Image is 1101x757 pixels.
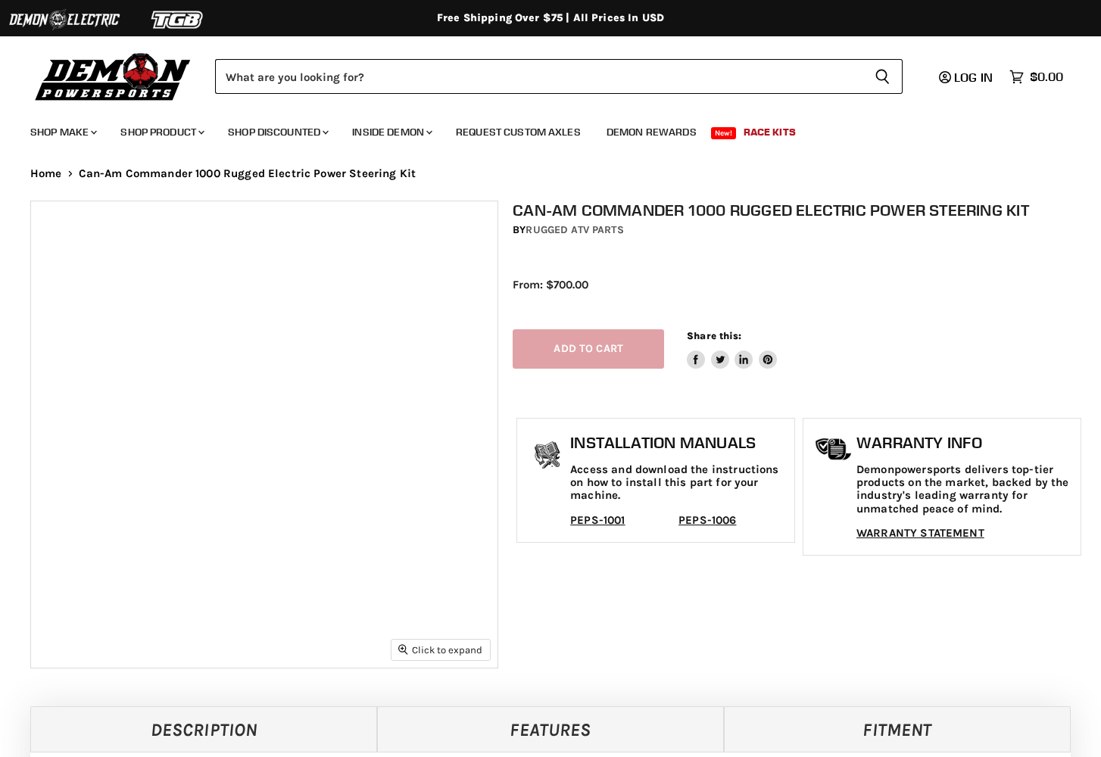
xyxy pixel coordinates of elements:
[217,117,338,148] a: Shop Discounted
[856,463,1073,516] p: Demonpowersports delivers top-tier products on the market, backed by the industry's leading warra...
[815,438,853,461] img: warranty-icon.png
[570,513,625,527] a: PEPS-1001
[513,201,1085,220] h1: Can-Am Commander 1000 Rugged Electric Power Steering Kit
[570,463,787,503] p: Access and download the instructions on how to install this part for your machine.
[444,117,592,148] a: Request Custom Axles
[687,329,777,369] aside: Share this:
[678,513,736,527] a: PEPS-1006
[687,330,741,341] span: Share this:
[377,706,724,752] a: Features
[856,434,1073,452] h1: Warranty Info
[79,167,416,180] span: Can-Am Commander 1000 Rugged Electric Power Steering Kit
[932,70,1002,84] a: Log in
[391,640,490,660] button: Click to expand
[862,59,903,94] button: Search
[8,5,121,34] img: Demon Electric Logo 2
[109,117,214,148] a: Shop Product
[595,117,708,148] a: Demon Rewards
[856,526,984,540] a: WARRANTY STATEMENT
[215,59,862,94] input: Search
[954,70,993,85] span: Log in
[19,111,1059,148] ul: Main menu
[513,222,1085,238] div: by
[732,117,807,148] a: Race Kits
[215,59,903,94] form: Product
[1002,66,1071,88] a: $0.00
[341,117,441,148] a: Inside Demon
[526,223,623,236] a: Rugged ATV Parts
[1030,70,1063,84] span: $0.00
[570,434,787,452] h1: Installation Manuals
[513,278,588,291] span: From: $700.00
[711,127,737,139] span: New!
[30,167,62,180] a: Home
[19,117,106,148] a: Shop Make
[398,644,482,656] span: Click to expand
[529,438,566,475] img: install_manual-icon.png
[121,5,235,34] img: TGB Logo 2
[30,706,377,752] a: Description
[30,49,196,103] img: Demon Powersports
[724,706,1071,752] a: Fitment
